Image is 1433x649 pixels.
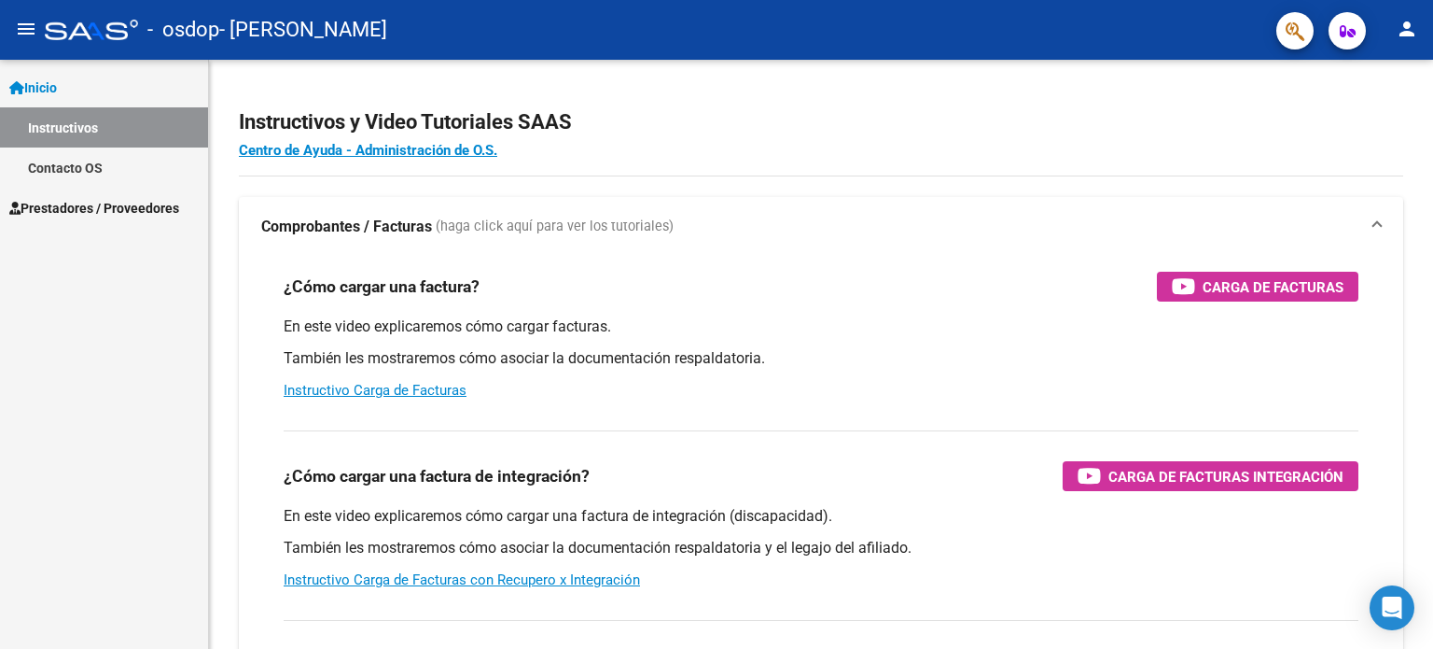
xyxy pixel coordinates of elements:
strong: Comprobantes / Facturas [261,217,432,237]
mat-icon: menu [15,18,37,40]
span: - [PERSON_NAME] [219,9,387,50]
span: - osdop [147,9,219,50]
p: También les mostraremos cómo asociar la documentación respaldatoria. [284,348,1358,369]
mat-expansion-panel-header: Comprobantes / Facturas (haga click aquí para ver los tutoriales) [239,197,1403,257]
p: En este video explicaremos cómo cargar una factura de integración (discapacidad). [284,506,1358,527]
mat-icon: person [1396,18,1418,40]
button: Carga de Facturas [1157,272,1358,302]
h3: ¿Cómo cargar una factura de integración? [284,463,590,489]
p: También les mostraremos cómo asociar la documentación respaldatoria y el legajo del afiliado. [284,538,1358,558]
button: Carga de Facturas Integración [1063,461,1358,491]
h2: Instructivos y Video Tutoriales SAAS [239,105,1403,140]
a: Centro de Ayuda - Administración de O.S. [239,142,497,159]
a: Instructivo Carga de Facturas [284,382,466,399]
span: Carga de Facturas [1203,275,1343,299]
span: (haga click aquí para ver los tutoriales) [436,217,674,237]
div: Open Intercom Messenger [1370,586,1414,630]
h3: ¿Cómo cargar una factura? [284,274,480,300]
span: Inicio [9,78,57,98]
span: Carga de Facturas Integración [1108,465,1343,488]
a: Instructivo Carga de Facturas con Recupero x Integración [284,571,640,588]
span: Prestadores / Proveedores [9,198,179,219]
p: En este video explicaremos cómo cargar facturas. [284,317,1358,337]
